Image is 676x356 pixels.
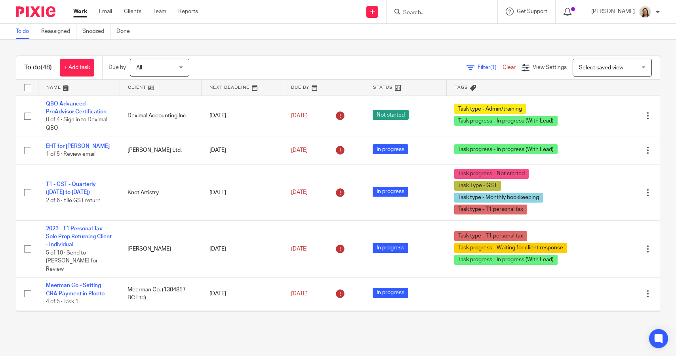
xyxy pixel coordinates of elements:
span: In progress [373,187,408,197]
td: [PERSON_NAME] [120,220,201,278]
span: Get Support [517,9,547,14]
td: [DATE] [202,96,283,136]
span: 5 of 10 · Send to [PERSON_NAME] for Review [46,250,98,272]
span: 2 of 6 · File GST return [46,198,101,203]
span: Select saved view [579,65,623,71]
a: EHT for [PERSON_NAME] [46,144,110,149]
span: Task progress - Waiting for client response [454,243,567,253]
span: Filter [478,65,503,70]
span: Task type - T1 personal tax [454,231,527,241]
a: Reassigned [41,24,76,39]
td: [PERSON_NAME] Ltd. [120,136,201,165]
a: Reports [178,8,198,15]
span: In progress [373,288,408,298]
a: Team [153,8,166,15]
span: [DATE] [291,190,308,195]
span: In progress [373,144,408,154]
a: Email [99,8,112,15]
span: In progress [373,243,408,253]
a: QBO Advanced ProAdvisor Certification [46,101,107,115]
a: To do [16,24,35,39]
td: [DATE] [202,136,283,165]
span: [DATE] [291,246,308,252]
a: 2023 - T1 Personal Tax - Sole Prop Returning Client - Individual [46,226,112,248]
span: View Settings [533,65,567,70]
span: [DATE] [291,113,308,119]
span: Task type - Admin/training [454,104,526,114]
div: --- [454,290,570,298]
span: Tags [455,85,468,90]
td: [DATE] [202,220,283,278]
td: Knot Artistry [120,165,201,220]
p: Due by [109,63,126,71]
td: Deximal Accounting Inc [120,96,201,136]
span: [DATE] [291,291,308,297]
span: All [136,65,142,71]
span: Task Type - GST [454,181,501,191]
img: Morgan.JPG [639,6,651,18]
span: 0 of 4 · Sign in to Deximal QBO [46,117,107,131]
td: [DATE] [202,278,283,310]
span: (48) [41,64,52,71]
input: Search [402,10,474,17]
a: Done [116,24,136,39]
a: + Add task [60,59,94,77]
span: (1) [490,65,497,70]
span: Not started [373,110,409,120]
a: Snoozed [82,24,110,39]
a: Clear [503,65,516,70]
span: Task type - T1 personal tax [454,205,527,214]
span: [DATE] [291,147,308,153]
span: 4 of 5 · Task 1 [46,299,78,304]
span: Task type - Monthly bookkeeping [454,193,543,203]
h1: To do [24,63,52,72]
span: Task progress - In progress (With Lead) [454,255,558,265]
img: Pixie [16,6,55,17]
a: Work [73,8,87,15]
span: Task progress - In progress (With Lead) [454,116,558,126]
a: T1 - GST - Quarterly ([DATE] to [DATE]) [46,182,96,195]
a: Meerman Co - Setting CRA Payment in Plooto [46,283,105,296]
td: Meerman Co. (1304857 BC Ltd) [120,278,201,310]
p: [PERSON_NAME] [591,8,635,15]
span: Task progress - Not started [454,169,529,179]
span: 1 of 5 · Review email [46,152,95,157]
span: Task progress - In progress (With Lead) [454,144,558,154]
td: [DATE] [202,165,283,220]
a: Clients [124,8,141,15]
